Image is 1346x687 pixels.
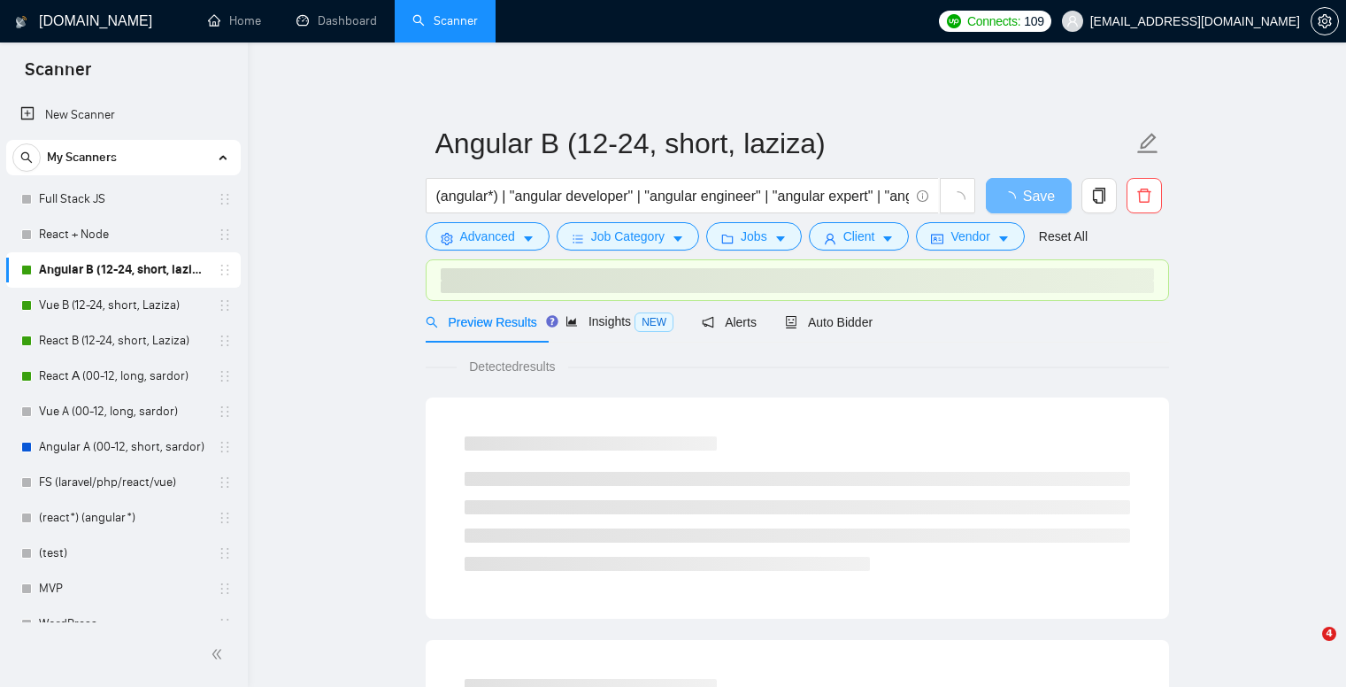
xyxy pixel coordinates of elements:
[557,222,699,251] button: barsJob Categorycaret-down
[706,222,802,251] button: folderJobscaret-down
[1286,627,1328,669] iframe: Intercom live chat
[6,97,241,133] li: New Scanner
[218,475,232,490] span: holder
[635,313,673,332] span: NEW
[39,571,207,606] a: MVP
[457,357,567,376] span: Detected results
[39,465,207,500] a: FS (laravel/php/react/vue)
[702,315,757,329] span: Alerts
[986,178,1072,213] button: Save
[39,252,207,288] a: Angular B (12-24, short, laziza)
[1002,191,1023,205] span: loading
[785,315,873,329] span: Auto Bidder
[1024,12,1043,31] span: 109
[931,232,943,245] span: idcard
[218,334,232,348] span: holder
[296,13,377,28] a: dashboardDashboard
[441,232,453,245] span: setting
[12,143,41,172] button: search
[426,315,537,329] span: Preview Results
[39,359,207,394] a: React А (00-12, long, sardor)
[950,191,965,207] span: loading
[20,97,227,133] a: New Scanner
[218,298,232,313] span: holder
[11,57,105,94] span: Scanner
[218,369,232,383] span: holder
[1127,178,1162,213] button: delete
[1081,178,1117,213] button: copy
[426,316,438,328] span: search
[211,645,228,663] span: double-left
[218,546,232,560] span: holder
[47,140,117,175] span: My Scanners
[947,14,961,28] img: upwork-logo.png
[572,232,584,245] span: bars
[412,13,478,28] a: searchScanner
[218,582,232,596] span: holder
[1136,132,1159,155] span: edit
[721,232,734,245] span: folder
[785,316,797,328] span: robot
[218,617,232,631] span: holder
[1311,14,1338,28] span: setting
[218,405,232,419] span: holder
[950,227,989,246] span: Vendor
[916,222,1024,251] button: idcardVendorcaret-down
[522,232,535,245] span: caret-down
[1066,15,1079,27] span: user
[39,323,207,359] a: React B (12-24, short, Laziza)
[15,8,27,36] img: logo
[917,190,928,202] span: info-circle
[843,227,875,246] span: Client
[997,232,1010,245] span: caret-down
[218,511,232,525] span: holder
[565,315,578,328] span: area-chart
[1082,188,1116,204] span: copy
[218,440,232,454] span: holder
[544,313,560,329] div: Tooltip anchor
[218,228,232,242] span: holder
[824,232,836,245] span: user
[435,121,1133,166] input: Scanner name...
[1039,227,1088,246] a: Reset All
[39,429,207,465] a: Angular A (00-12, short, sardor)
[208,13,261,28] a: homeHome
[39,181,207,217] a: Full Stack JS
[565,314,673,328] span: Insights
[809,222,910,251] button: userClientcaret-down
[741,227,767,246] span: Jobs
[1322,627,1336,641] span: 4
[1023,185,1055,207] span: Save
[13,151,40,164] span: search
[426,222,550,251] button: settingAdvancedcaret-down
[881,232,894,245] span: caret-down
[39,500,207,536] a: (react*) (angular*)
[1311,14,1339,28] a: setting
[591,227,665,246] span: Job Category
[436,185,909,207] input: Search Freelance Jobs...
[39,288,207,323] a: Vue B (12-24, short, Laziza)
[702,316,714,328] span: notification
[39,606,207,642] a: WordPress
[460,227,515,246] span: Advanced
[39,217,207,252] a: React + Node
[672,232,684,245] span: caret-down
[967,12,1020,31] span: Connects:
[218,263,232,277] span: holder
[218,192,232,206] span: holder
[1311,7,1339,35] button: setting
[39,536,207,571] a: (test)
[774,232,787,245] span: caret-down
[1127,188,1161,204] span: delete
[39,394,207,429] a: Vue A (00-12, long, sardor)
